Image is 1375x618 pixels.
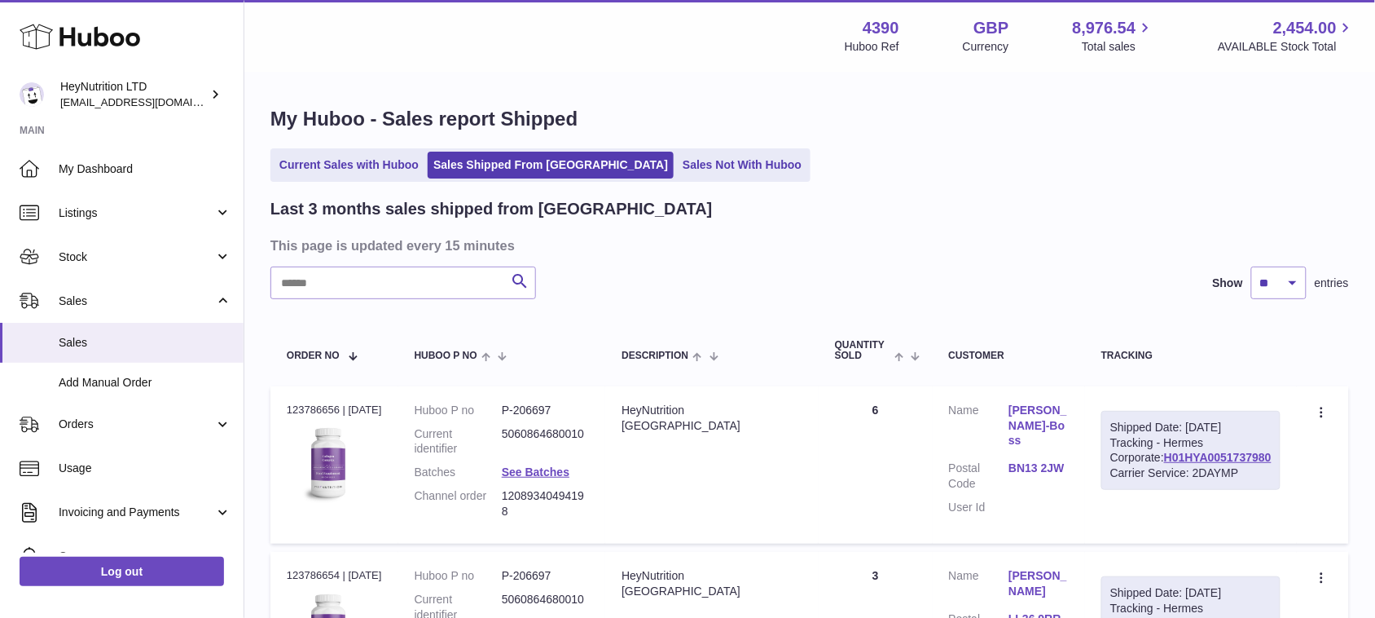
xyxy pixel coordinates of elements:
dd: 5060864680010 [502,426,589,457]
div: Shipped Date: [DATE] [1110,585,1272,601]
strong: GBP [973,17,1008,39]
a: See Batches [502,466,569,479]
span: Quantity Sold [835,340,890,361]
div: Carrier Service: 2DAYMP [1110,466,1272,481]
h1: My Huboo - Sales report Shipped [270,106,1349,132]
span: My Dashboard [59,161,231,177]
div: Tracking - Hermes Corporate: [1101,411,1281,491]
span: Add Manual Order [59,375,231,391]
a: Current Sales with Huboo [274,152,424,179]
span: Usage [59,461,231,476]
span: Orders [59,417,214,432]
div: HeyNutrition LTD [60,79,207,110]
dt: Postal Code [949,461,1009,492]
div: Currency [963,39,1009,55]
a: BN13 2JW [1008,461,1069,476]
dt: Current identifier [415,426,502,457]
h2: Last 3 months sales shipped from [GEOGRAPHIC_DATA] [270,198,713,220]
a: 8,976.54 Total sales [1073,17,1155,55]
td: 6 [819,386,933,544]
a: [PERSON_NAME]-Boss [1008,403,1069,449]
dt: Channel order [415,488,502,519]
dt: User Id [949,500,1009,515]
div: HeyNutrition [GEOGRAPHIC_DATA] [622,568,802,599]
span: 2,454.00 [1273,17,1337,39]
div: HeyNutrition [GEOGRAPHIC_DATA] [622,403,802,434]
a: Sales Shipped From [GEOGRAPHIC_DATA] [428,152,674,179]
dt: Name [949,403,1009,453]
strong: 4390 [863,17,899,39]
span: Sales [59,294,214,309]
div: 123786656 | [DATE] [287,403,382,417]
dt: Batches [415,465,502,480]
a: [PERSON_NAME] [1008,568,1069,599]
div: Huboo Ref [845,39,899,55]
div: Customer [949,351,1069,361]
span: Invoicing and Payments [59,505,214,520]
span: Total sales [1082,39,1154,55]
span: Cases [59,549,231,564]
span: Description [622,351,688,361]
dd: 12089340494198 [502,488,589,519]
span: entries [1315,276,1349,291]
span: 8,976.54 [1073,17,1136,39]
div: Shipped Date: [DATE] [1110,420,1272,435]
span: Stock [59,249,214,265]
img: 43901725567622.jpeg [287,422,368,504]
span: Huboo P no [415,351,477,361]
img: info@heynutrition.com [20,82,44,107]
dt: Huboo P no [415,403,502,418]
a: Sales Not With Huboo [677,152,807,179]
span: Listings [59,205,214,221]
a: 2,454.00 AVAILABLE Stock Total [1218,17,1355,55]
a: Log out [20,557,224,586]
h3: This page is updated every 15 minutes [270,236,1345,254]
div: Tracking [1101,351,1281,361]
span: AVAILABLE Stock Total [1218,39,1355,55]
a: H01HYA0051737980 [1164,451,1272,464]
div: 123786654 | [DATE] [287,568,382,583]
dd: P-206697 [502,403,589,418]
dd: P-206697 [502,568,589,584]
label: Show [1213,276,1243,291]
span: [EMAIL_ADDRESS][DOMAIN_NAME] [60,95,239,108]
span: Sales [59,335,231,351]
dt: Huboo P no [415,568,502,584]
span: Order No [287,351,340,361]
dt: Name [949,568,1009,603]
